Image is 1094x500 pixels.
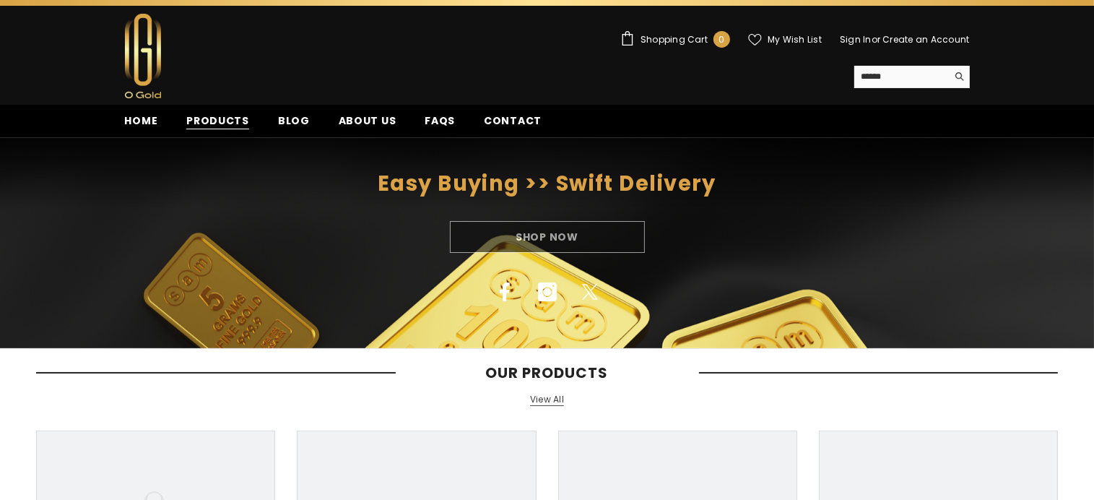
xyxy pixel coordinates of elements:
[410,113,469,137] a: FAQs
[324,113,411,137] a: About us
[425,113,455,128] span: FAQs
[172,113,264,137] a: Products
[882,33,969,46] a: Create an Account
[748,33,822,46] a: My Wish List
[854,66,970,88] summary: Search
[110,113,173,137] a: Home
[469,113,556,137] a: Contact
[872,33,880,46] span: or
[641,35,708,44] span: Shopping Cart
[768,35,822,44] span: My Wish List
[396,364,699,382] span: Our Products
[125,14,161,98] img: Ogold Shop
[125,113,158,128] span: Home
[484,113,542,128] span: Contact
[264,113,324,137] a: Blog
[947,66,970,87] button: Search
[186,113,249,129] span: Products
[339,113,396,128] span: About us
[719,32,725,48] span: 0
[840,33,872,46] a: Sign In
[530,394,564,406] a: View All
[620,31,730,48] a: Shopping Cart
[278,113,310,128] span: Blog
